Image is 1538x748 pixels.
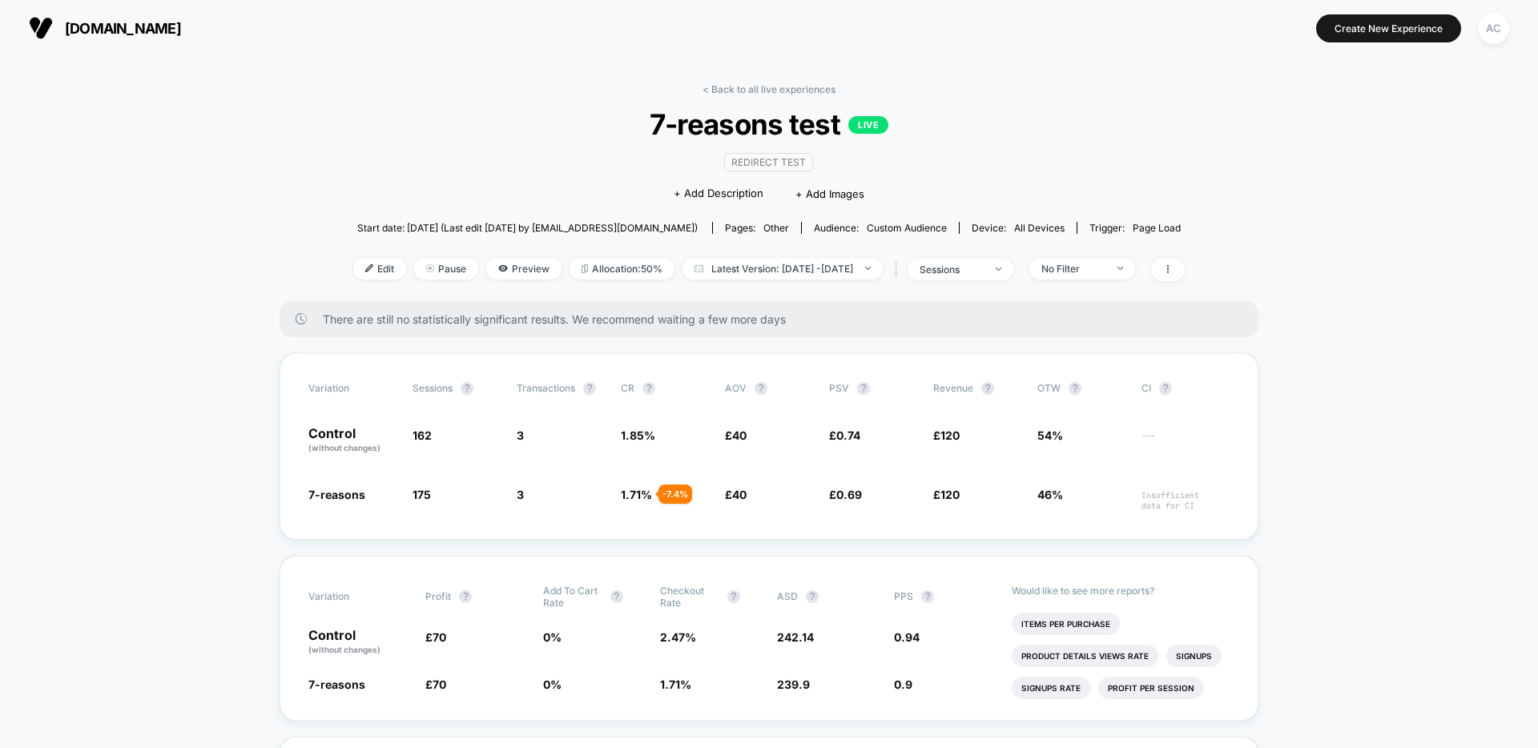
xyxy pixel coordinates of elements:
a: < Back to all live experiences [703,83,835,95]
span: 1.85 % [621,428,655,442]
button: ? [1159,382,1172,395]
span: + Add Images [795,187,864,200]
span: PSV [829,382,849,394]
img: Visually logo [29,16,53,40]
span: 0.69 [836,488,862,501]
p: Control [308,629,409,656]
button: [DOMAIN_NAME] [24,15,186,41]
span: 242.14 [777,630,814,644]
span: Allocation: 50% [570,258,674,279]
button: ? [583,382,596,395]
span: £ [425,630,446,644]
button: AC [1473,12,1514,45]
span: other [763,222,789,234]
span: 40 [732,428,747,442]
li: Profit Per Session [1098,677,1204,699]
div: sessions [920,263,984,275]
span: 46% [1037,488,1063,501]
span: Page Load [1133,222,1181,234]
span: all devices [1014,222,1065,234]
span: Start date: [DATE] (Last edit [DATE] by [EMAIL_ADDRESS][DOMAIN_NAME]) [357,222,698,234]
span: + Add Description [674,186,763,202]
span: ASD [777,590,798,602]
span: 1.71 % [621,488,652,501]
span: CR [621,382,634,394]
span: 70 [433,678,446,691]
span: --- [1141,431,1230,454]
button: ? [642,382,655,395]
span: 162 [413,428,432,442]
span: There are still no statistically significant results. We recommend waiting a few more days [323,312,1226,326]
img: edit [365,264,373,272]
img: end [865,267,871,270]
span: (without changes) [308,443,380,452]
span: 239.9 [777,678,810,691]
span: Edit [353,258,406,279]
span: CI [1141,382,1230,395]
span: Variation [308,585,397,609]
span: £ [829,428,860,442]
div: Trigger: [1089,222,1181,234]
span: 70 [433,630,446,644]
img: end [1117,267,1123,270]
div: - 7.4 % [658,485,692,504]
span: £ [725,428,747,442]
li: Product Details Views Rate [1012,645,1158,667]
img: rebalance [582,264,588,273]
span: 7-reasons test [395,107,1143,141]
span: Preview [486,258,562,279]
button: ? [459,590,472,603]
span: £ [933,428,960,442]
button: ? [1069,382,1081,395]
span: Sessions [413,382,453,394]
p: Would like to see more reports? [1012,585,1230,597]
span: Profit [425,590,451,602]
img: end [426,264,434,272]
span: £ [829,488,862,501]
span: Checkout Rate [660,585,719,609]
span: 0.94 [894,630,920,644]
button: ? [610,590,623,603]
span: Add To Cart Rate [543,585,602,609]
div: Audience: [814,222,947,234]
span: [DOMAIN_NAME] [65,20,181,37]
span: Pause [414,258,478,279]
span: Variation [308,382,397,395]
span: AOV [725,382,747,394]
span: Device: [959,222,1077,234]
span: OTW [1037,382,1125,395]
span: 0.9 [894,678,912,691]
span: 3 [517,488,524,501]
button: ? [857,382,870,395]
span: Custom Audience [867,222,947,234]
span: | [891,258,908,281]
span: Revenue [933,382,973,394]
li: Signups [1166,645,1222,667]
button: ? [755,382,767,395]
span: 54% [1037,428,1063,442]
div: Pages: [725,222,789,234]
span: 0 % [543,630,562,644]
span: £ [425,678,446,691]
span: (without changes) [308,645,380,654]
li: Signups Rate [1012,677,1090,699]
li: Items Per Purchase [1012,613,1120,635]
span: 2.47 % [660,630,696,644]
span: 120 [940,428,960,442]
span: 7-reasons [308,488,365,501]
button: ? [727,590,740,603]
span: 3 [517,428,524,442]
p: Control [308,427,397,454]
span: 0 % [543,678,562,691]
span: Transactions [517,382,575,394]
div: No Filter [1041,263,1105,275]
span: £ [725,488,747,501]
button: ? [921,590,934,603]
span: Latest Version: [DATE] - [DATE] [682,258,883,279]
span: £ [933,488,960,501]
button: ? [806,590,819,603]
button: Create New Experience [1316,14,1461,42]
div: AC [1478,13,1509,44]
span: 175 [413,488,431,501]
span: 0.74 [836,428,860,442]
